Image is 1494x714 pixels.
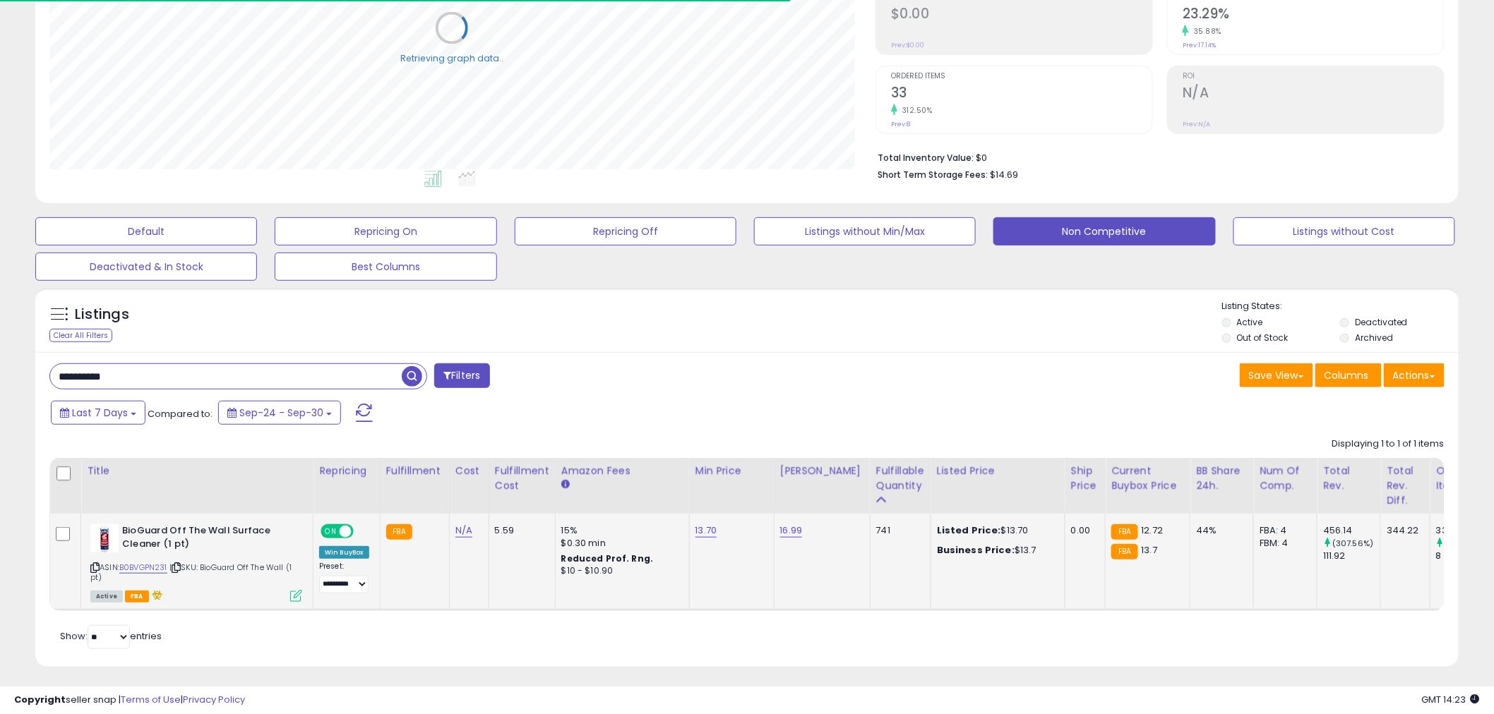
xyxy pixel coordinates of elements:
[891,6,1152,25] h2: $0.00
[14,694,245,707] div: seller snap | |
[322,526,340,538] span: ON
[275,253,496,281] button: Best Columns
[561,478,570,491] small: Amazon Fees.
[434,363,489,388] button: Filters
[1183,6,1444,25] h2: 23.29%
[90,524,119,552] img: 4127i7t3nrL._SL40_.jpg
[990,168,1018,181] span: $14.69
[561,464,683,478] div: Amazon Fees
[937,524,1001,537] b: Listed Price:
[1323,464,1375,493] div: Total Rev.
[1111,464,1184,493] div: Current Buybox Price
[1237,316,1263,328] label: Active
[51,401,145,425] button: Last 7 Days
[1436,524,1493,537] div: 33
[1332,538,1373,549] small: (307.56%)
[937,464,1059,478] div: Listed Price
[121,693,181,706] a: Terms of Use
[319,562,369,593] div: Preset:
[60,629,162,643] span: Show: entries
[495,464,549,493] div: Fulfillment Cost
[1436,464,1488,493] div: Ordered Items
[1189,26,1221,37] small: 35.88%
[1183,85,1444,104] h2: N/A
[72,406,128,420] span: Last 7 Days
[49,329,112,342] div: Clear All Filters
[125,591,149,603] span: FBA
[876,524,920,537] div: 741
[878,169,988,181] b: Short Term Storage Fees:
[352,526,374,538] span: OFF
[1240,363,1313,387] button: Save View
[876,464,925,493] div: Fulfillable Quantity
[1071,464,1099,493] div: Ship Price
[319,546,369,559] div: Win BuyBox
[993,217,1215,246] button: Non Competitive
[1260,464,1311,493] div: Num of Comp.
[35,217,257,246] button: Default
[1142,543,1158,557] span: 13.7
[122,524,294,554] b: BioGuard Off The Wall Surface Cleaner (1 pt)
[1387,464,1424,508] div: Total Rev. Diff.
[1260,537,1306,550] div: FBM: 4
[1196,464,1248,493] div: BB Share 24h.
[891,73,1152,80] span: Ordered Items
[1071,524,1094,537] div: 0.00
[1237,332,1289,344] label: Out of Stock
[75,305,129,325] h5: Listings
[1384,363,1445,387] button: Actions
[891,120,910,128] small: Prev: 8
[1355,332,1393,344] label: Archived
[1222,300,1459,313] p: Listing States:
[561,537,679,550] div: $0.30 min
[14,693,66,706] strong: Copyright
[1325,368,1369,382] span: Columns
[937,524,1054,537] div: $13.70
[119,562,167,574] a: B0BVGPN231
[1323,550,1380,562] div: 111.92
[937,543,1015,557] b: Business Price:
[1233,217,1455,246] button: Listings without Cost
[891,41,924,49] small: Prev: $0.00
[90,562,292,583] span: | SKU: BioGuard Off The Wall (1 pt)
[1142,524,1164,537] span: 12.72
[149,590,164,600] i: hazardous material
[275,217,496,246] button: Repricing On
[1422,693,1480,706] span: 2025-10-8 14:23 GMT
[754,217,976,246] button: Listings without Min/Max
[1183,41,1216,49] small: Prev: 17.14%
[1111,524,1137,540] small: FBA
[695,524,717,538] a: 13.70
[780,524,803,538] a: 16.99
[90,591,123,603] span: All listings currently available for purchase on Amazon
[386,464,443,478] div: Fulfillment
[897,105,933,116] small: 312.50%
[515,217,736,246] button: Repricing Off
[239,406,323,420] span: Sep-24 - Sep-30
[878,152,974,164] b: Total Inventory Value:
[1387,524,1419,537] div: 344.22
[780,464,864,478] div: [PERSON_NAME]
[1196,524,1243,537] div: 44%
[455,464,483,478] div: Cost
[695,464,768,478] div: Min Price
[218,401,341,425] button: Sep-24 - Sep-30
[937,544,1054,557] div: $13.7
[1355,316,1408,328] label: Deactivated
[1332,437,1445,451] div: Displaying 1 to 1 of 1 items
[319,464,374,478] div: Repricing
[1183,73,1444,80] span: ROI
[148,407,213,420] span: Compared to:
[400,52,503,65] div: Retrieving graph data..
[891,85,1152,104] h2: 33
[1111,544,1137,559] small: FBA
[455,524,472,538] a: N/A
[878,148,1434,165] li: $0
[386,524,412,540] small: FBA
[1260,524,1306,537] div: FBA: 4
[561,565,679,577] div: $10 - $10.90
[1323,524,1380,537] div: 456.14
[1436,550,1493,562] div: 8
[495,524,544,537] div: 5.59
[90,524,302,600] div: ASIN:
